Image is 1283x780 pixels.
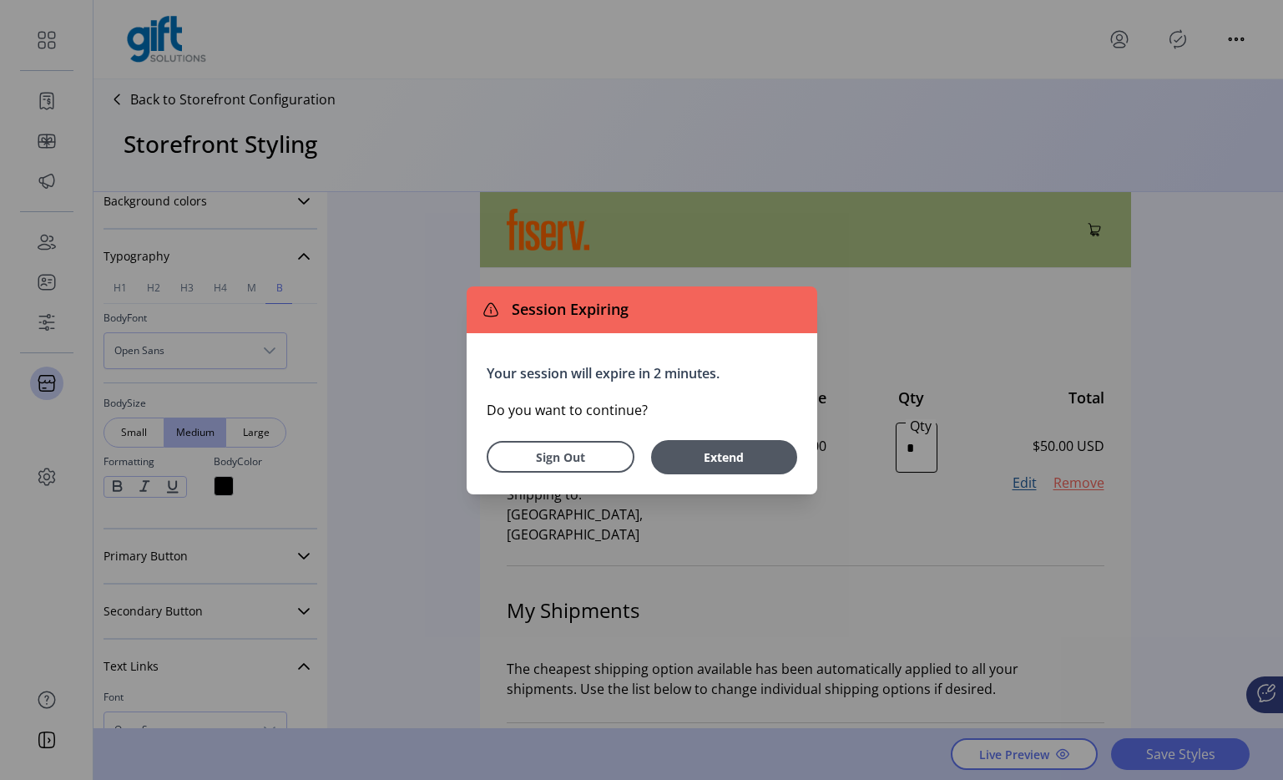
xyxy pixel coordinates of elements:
span: Session Expiring [505,298,629,321]
button: Extend [651,440,797,474]
button: Sign Out [487,441,634,473]
p: Your session will expire in 2 minutes. [487,363,797,383]
span: Sign Out [508,448,613,466]
p: Do you want to continue? [487,400,797,420]
span: Extend [659,448,789,466]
